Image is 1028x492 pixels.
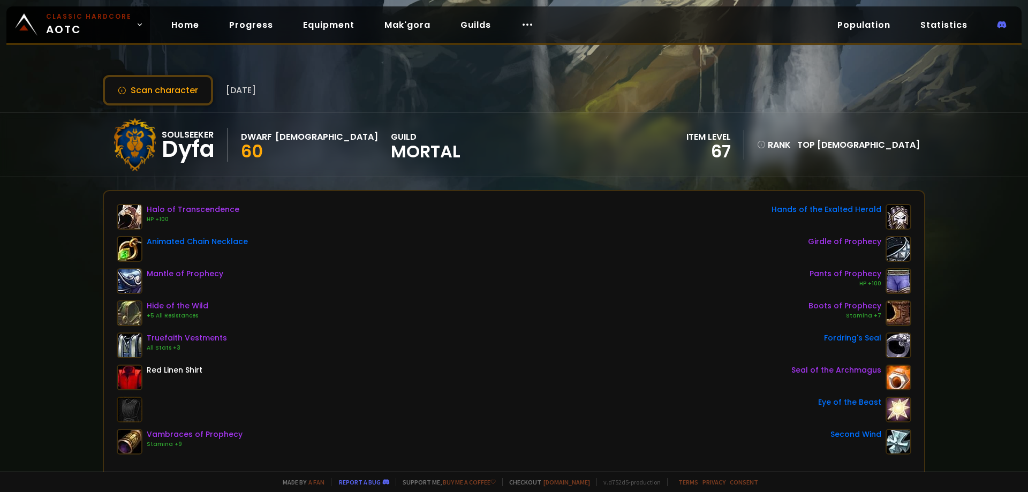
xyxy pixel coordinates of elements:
[226,84,256,97] span: [DATE]
[791,365,881,376] div: Seal of the Archmagus
[686,130,731,143] div: item level
[117,365,142,390] img: item-2575
[147,215,239,224] div: HP +100
[308,478,324,486] a: a fan
[808,236,881,247] div: Girdle of Prophecy
[117,300,142,326] img: item-18510
[241,139,263,163] span: 60
[391,130,460,160] div: guild
[772,204,881,215] div: Hands of the Exalted Herald
[886,397,911,422] img: item-13968
[396,478,496,486] span: Support me,
[702,478,725,486] a: Privacy
[162,128,215,141] div: Soulseeker
[810,279,881,288] div: HP +100
[886,236,911,262] img: item-16817
[103,75,213,105] button: Scan character
[275,130,378,143] div: [DEMOGRAPHIC_DATA]
[162,141,215,157] div: Dyfa
[117,332,142,358] img: item-14154
[241,130,272,143] div: Dwarf
[147,300,208,312] div: Hide of the Wild
[686,143,731,160] div: 67
[147,204,239,215] div: Halo of Transcendence
[824,332,881,344] div: Fordring's Seal
[543,478,590,486] a: [DOMAIN_NAME]
[147,312,208,320] div: +5 All Resistances
[886,300,911,326] img: item-16811
[376,14,439,36] a: Mak'gora
[276,478,324,486] span: Made by
[294,14,363,36] a: Equipment
[886,429,911,455] img: item-11819
[46,12,132,37] span: AOTC
[757,138,791,152] div: rank
[810,268,881,279] div: Pants of Prophecy
[147,236,248,247] div: Animated Chain Necklace
[817,139,920,151] span: [DEMOGRAPHIC_DATA]
[886,365,911,390] img: item-17110
[808,300,881,312] div: Boots of Prophecy
[46,12,132,21] small: Classic Hardcore
[117,236,142,262] img: item-18723
[730,478,758,486] a: Consent
[147,440,243,449] div: Stamina +9
[147,332,227,344] div: Truefaith Vestments
[797,138,920,152] div: Top
[886,332,911,358] img: item-16058
[808,312,881,320] div: Stamina +7
[886,204,911,230] img: item-12554
[596,478,661,486] span: v. d752d5 - production
[886,268,911,294] img: item-16814
[829,14,899,36] a: Population
[147,344,227,352] div: All Stats +3
[147,365,202,376] div: Red Linen Shirt
[117,268,142,294] img: item-16816
[912,14,976,36] a: Statistics
[443,478,496,486] a: Buy me a coffee
[117,429,142,455] img: item-16819
[117,204,142,230] img: item-16921
[221,14,282,36] a: Progress
[339,478,381,486] a: Report a bug
[391,143,460,160] span: Mortal
[830,429,881,440] div: Second Wind
[452,14,500,36] a: Guilds
[818,397,881,408] div: Eye of the Beast
[678,478,698,486] a: Terms
[147,268,223,279] div: Mantle of Prophecy
[6,6,150,43] a: Classic HardcoreAOTC
[147,429,243,440] div: Vambraces of Prophecy
[502,478,590,486] span: Checkout
[163,14,208,36] a: Home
